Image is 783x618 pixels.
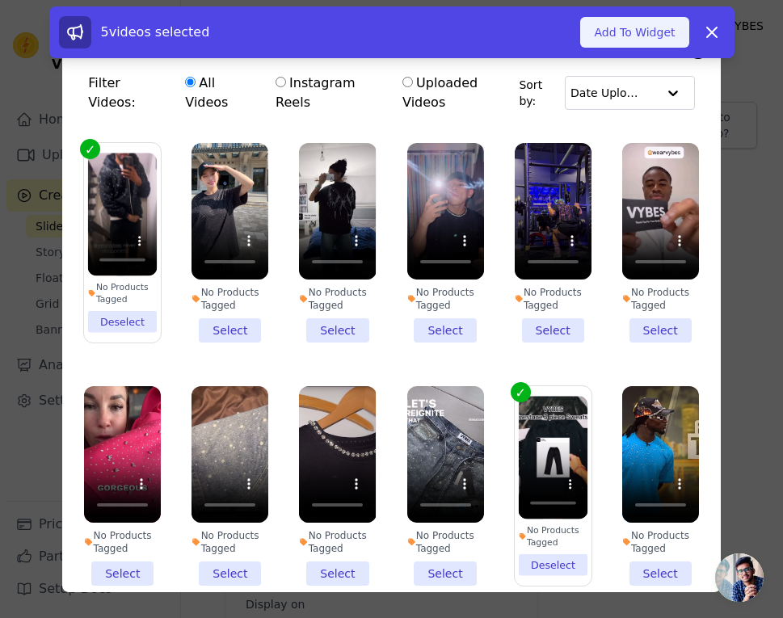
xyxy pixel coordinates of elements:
span: 5 videos selected [101,24,210,40]
div: No Products Tagged [192,286,268,312]
div: No Products Tagged [407,529,484,555]
div: No Products Tagged [84,529,161,555]
div: No Products Tagged [88,282,158,305]
div: No Products Tagged [518,525,587,549]
div: No Products Tagged [299,286,376,312]
div: No Products Tagged [622,529,699,555]
label: Instagram Reels [275,73,381,113]
div: No Products Tagged [299,529,376,555]
div: Filter Videos: [88,65,519,121]
div: No Products Tagged [622,286,699,312]
div: No Products Tagged [407,286,484,312]
label: Uploaded Videos [402,73,511,113]
div: No Products Tagged [192,529,268,555]
div: Sort by: [519,76,694,110]
button: Add To Widget [580,17,688,48]
label: All Videos [184,73,254,113]
div: No Products Tagged [515,286,591,312]
div: Open chat [715,553,764,602]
